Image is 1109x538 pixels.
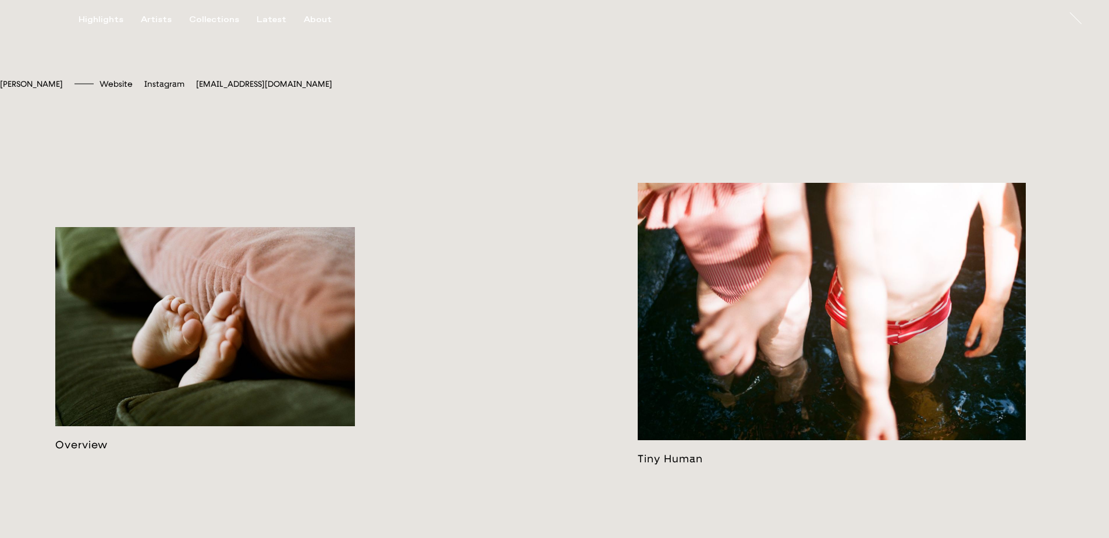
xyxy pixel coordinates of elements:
span: Instagram [144,79,184,89]
button: Latest [257,15,304,25]
span: [EMAIL_ADDRESS][DOMAIN_NAME] [196,79,332,89]
button: Artists [141,15,189,25]
div: Highlights [79,15,123,25]
a: Instagramsophieharristaylor [144,79,184,89]
a: Enquire[EMAIL_ADDRESS][DOMAIN_NAME] [196,79,332,89]
div: About [304,15,332,25]
button: Highlights [79,15,141,25]
div: Artists [141,15,172,25]
div: Collections [189,15,239,25]
a: Website[DOMAIN_NAME] [99,79,133,89]
div: Latest [257,15,286,25]
button: About [304,15,349,25]
span: Website [99,79,133,89]
button: Collections [189,15,257,25]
